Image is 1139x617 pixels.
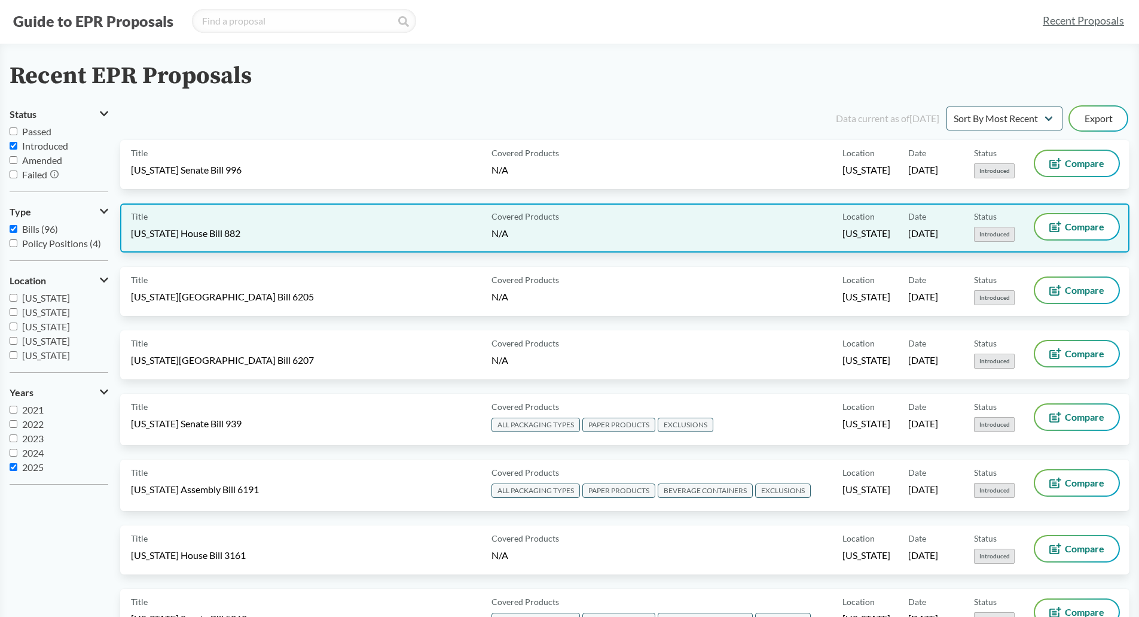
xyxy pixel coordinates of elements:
input: 2022 [10,420,17,428]
span: Location [842,147,875,159]
input: [US_STATE] [10,323,17,330]
span: N/A [491,354,508,366]
button: Compare [1035,278,1119,303]
input: 2024 [10,449,17,457]
span: [US_STATE] House Bill 882 [131,227,240,240]
span: Status [974,147,997,159]
input: Passed [10,127,17,135]
input: Bills (96) [10,225,17,233]
span: [US_STATE][GEOGRAPHIC_DATA] Bill 6205 [131,290,314,303]
span: [DATE] [908,354,938,367]
span: Type [10,206,31,217]
h2: Recent EPR Proposals [10,63,252,90]
span: Date [908,337,926,349]
span: Status [974,595,997,608]
span: Introduced [974,549,1015,564]
span: BEVERAGE CONTAINERS [658,484,753,498]
span: Compare [1065,222,1104,232]
span: PAPER PRODUCTS [582,418,655,432]
span: N/A [491,164,508,175]
span: Compare [1065,159,1104,168]
span: [US_STATE] [842,354,890,367]
span: Location [842,595,875,608]
span: Location [842,400,875,413]
span: Introduced [974,354,1015,369]
span: Title [131,210,148,223]
span: Title [131,337,148,349]
button: Type [10,202,108,222]
button: Status [10,104,108,124]
span: Passed [22,126,51,137]
span: 2021 [22,404,44,415]
button: Compare [1035,214,1119,239]
span: Amended [22,154,62,166]
button: Compare [1035,405,1119,430]
span: N/A [491,291,508,302]
span: [US_STATE] [22,335,70,347]
span: [DATE] [908,227,938,240]
input: Find a proposal [192,9,416,33]
span: 2024 [22,447,44,458]
input: [US_STATE] [10,337,17,345]
span: Introduced [974,417,1015,432]
input: [US_STATE] [10,308,17,316]
span: Introduced [22,140,68,151]
span: Covered Products [491,273,559,286]
span: Covered Products [491,210,559,223]
span: Location [842,210,875,223]
button: Compare [1035,341,1119,366]
span: [DATE] [908,417,938,430]
span: Status [974,466,997,479]
input: 2023 [10,434,17,442]
span: Introduced [974,163,1015,178]
button: Compare [1035,470,1119,496]
span: [US_STATE] [842,483,890,496]
span: [US_STATE] House Bill 3161 [131,549,246,562]
span: [US_STATE] [22,292,70,303]
span: [US_STATE] [842,163,890,177]
button: Compare [1035,151,1119,176]
span: ALL PACKAGING TYPES [491,484,580,498]
input: Policy Positions (4) [10,239,17,247]
span: [DATE] [908,549,938,562]
span: Compare [1065,607,1104,617]
button: Compare [1035,536,1119,561]
span: Introduced [974,483,1015,498]
button: Location [10,270,108,291]
span: PAPER PRODUCTS [582,484,655,498]
span: Title [131,595,148,608]
span: Introduced [974,227,1015,242]
span: Date [908,210,926,223]
span: Failed [22,169,47,180]
span: Location [842,532,875,545]
input: Amended [10,156,17,164]
span: [US_STATE] [22,306,70,318]
span: 2023 [22,433,44,444]
span: [US_STATE] Assembly Bill 6191 [131,483,259,496]
span: Years [10,387,33,398]
span: Title [131,400,148,413]
span: Status [974,273,997,286]
span: Title [131,147,148,159]
input: 2021 [10,406,17,414]
input: [US_STATE] [10,351,17,359]
input: [US_STATE] [10,294,17,302]
span: Location [842,273,875,286]
span: EXCLUSIONS [658,418,713,432]
span: Status [974,210,997,223]
span: [US_STATE][GEOGRAPHIC_DATA] Bill 6207 [131,354,314,367]
span: EXCLUSIONS [755,484,811,498]
span: Covered Products [491,595,559,608]
span: Date [908,466,926,479]
button: Guide to EPR Proposals [10,11,177,31]
span: 2022 [22,418,44,430]
span: [DATE] [908,163,938,177]
span: Title [131,273,148,286]
input: Introduced [10,142,17,150]
input: 2025 [10,463,17,471]
span: Covered Products [491,532,559,545]
span: Compare [1065,478,1104,488]
span: [US_STATE] [842,290,890,303]
div: Data current as of [DATE] [836,111,939,126]
button: Export [1070,107,1127,130]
